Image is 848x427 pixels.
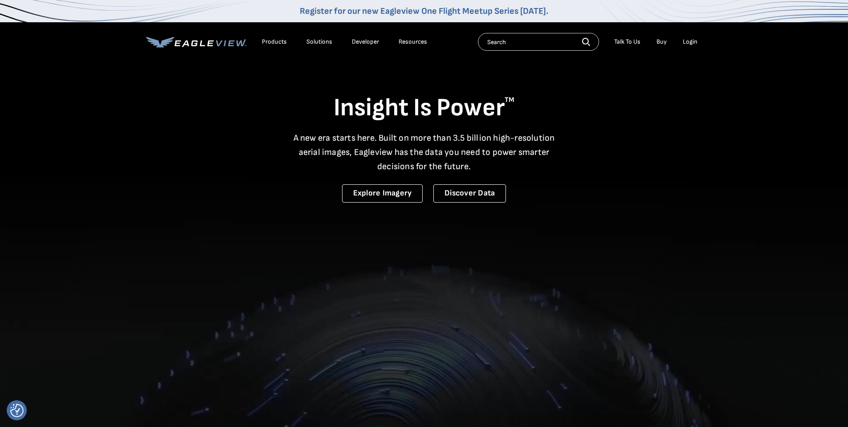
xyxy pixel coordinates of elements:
[683,38,697,46] div: Login
[342,184,423,203] a: Explore Imagery
[146,93,702,124] h1: Insight Is Power
[505,96,514,104] sup: TM
[10,404,24,417] img: Revisit consent button
[399,38,427,46] div: Resources
[352,38,379,46] a: Developer
[262,38,287,46] div: Products
[433,184,506,203] a: Discover Data
[656,38,667,46] a: Buy
[10,404,24,417] button: Consent Preferences
[306,38,332,46] div: Solutions
[478,33,599,51] input: Search
[300,6,548,16] a: Register for our new Eagleview One Flight Meetup Series [DATE].
[288,131,560,174] p: A new era starts here. Built on more than 3.5 billion high-resolution aerial images, Eagleview ha...
[614,38,640,46] div: Talk To Us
